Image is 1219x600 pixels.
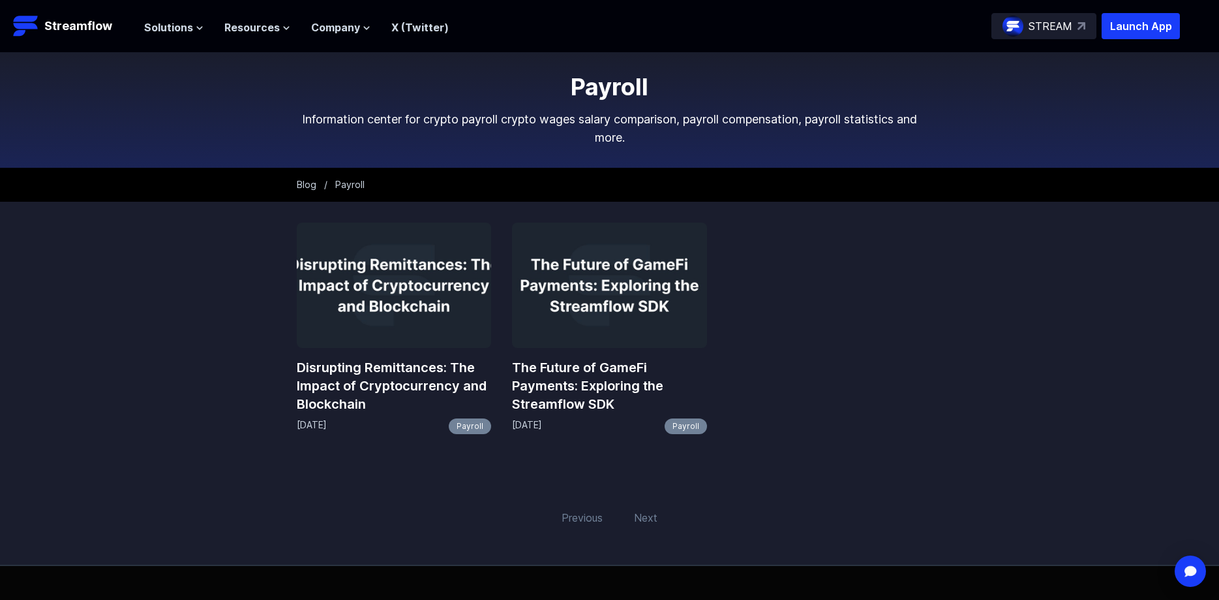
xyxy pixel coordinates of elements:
[13,13,131,39] a: Streamflow
[13,13,39,39] img: Streamflow Logo
[391,21,449,34] a: X (Twitter)
[512,358,707,413] a: The Future of GameFi Payments: Exploring the Streamflow SDK
[991,13,1096,39] a: STREAM
[512,418,542,434] p: [DATE]
[297,418,327,434] p: [DATE]
[311,20,360,35] span: Company
[144,20,193,35] span: Solutions
[626,502,665,533] span: Next
[224,20,290,35] button: Resources
[311,20,370,35] button: Company
[297,110,923,147] p: Information center for crypto payroll crypto wages salary comparison, payroll compensation, payro...
[665,418,707,434] a: Payroll
[335,179,365,190] span: Payroll
[1077,22,1085,30] img: top-right-arrow.svg
[144,20,203,35] button: Solutions
[324,179,327,190] span: /
[44,17,112,35] p: Streamflow
[297,74,923,100] h1: Payroll
[297,223,492,348] img: Disrupting Remittances: The Impact of Cryptocurrency and Blockchain
[554,502,610,533] span: Previous
[1002,16,1023,37] img: streamflow-logo-circle.png
[297,179,316,190] a: Blog
[224,20,280,35] span: Resources
[1029,18,1072,34] p: STREAM
[1102,13,1180,39] button: Launch App
[449,418,491,434] a: Payroll
[297,358,492,413] a: Disrupting Remittances: The Impact of Cryptocurrency and Blockchain
[512,223,707,348] img: The Future of GameFi Payments: Exploring the Streamflow SDK
[1175,556,1206,587] div: Open Intercom Messenger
